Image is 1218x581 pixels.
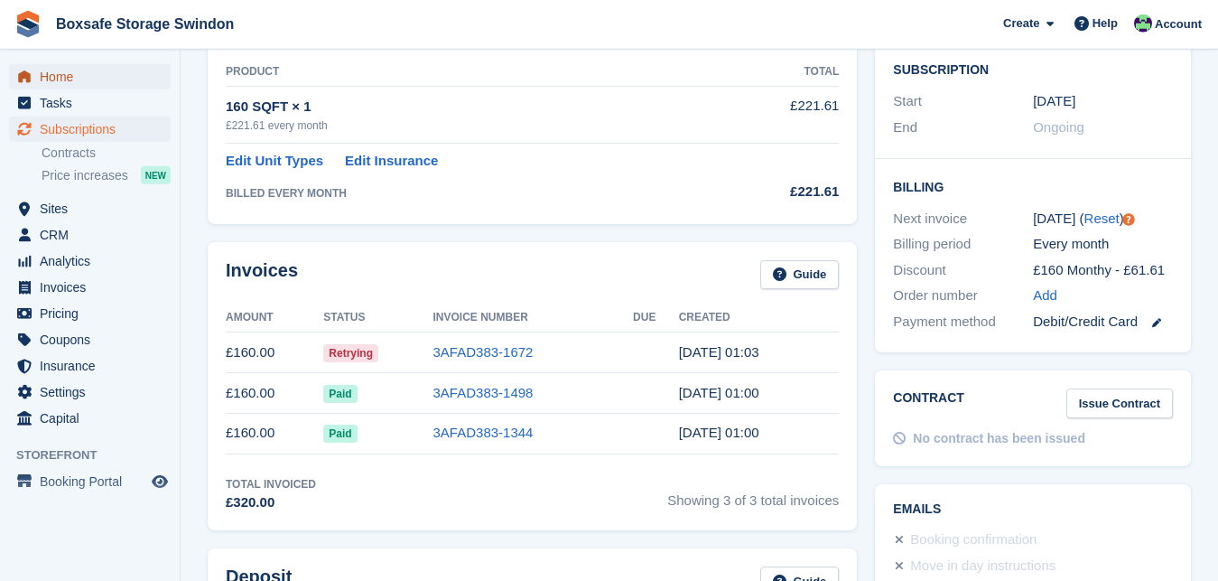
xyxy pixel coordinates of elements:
a: menu [9,380,171,405]
div: Total Invoiced [226,476,316,492]
a: 3AFAD383-1344 [433,425,534,440]
a: menu [9,327,171,352]
th: Total [724,58,839,87]
a: menu [9,64,171,89]
span: Subscriptions [40,117,148,142]
a: Price increases NEW [42,165,171,185]
div: Billing period [893,234,1033,255]
th: Invoice Number [433,304,634,333]
span: Invoices [40,275,148,300]
div: No contract has been issued [913,429,1085,448]
a: 3AFAD383-1672 [433,344,534,360]
div: Tooltip anchor [1120,211,1137,228]
h2: Subscription [893,60,1173,78]
div: Start [893,91,1033,112]
span: Help [1092,14,1118,33]
span: Coupons [40,327,148,352]
a: Contracts [42,145,171,162]
span: Sites [40,196,148,221]
a: menu [9,90,171,116]
a: Issue Contract [1066,389,1173,418]
span: Paid [323,425,357,443]
h2: Contract [893,389,964,418]
span: Settings [40,380,148,405]
a: menu [9,117,171,142]
img: Kim Virabi [1134,14,1152,33]
div: £221.61 [724,182,839,202]
div: Debit/Credit Card [1033,312,1173,333]
span: Tasks [40,90,148,116]
div: Discount [893,260,1033,281]
time: 2025-07-10 00:00:18 UTC [679,385,759,400]
span: Retrying [323,344,378,362]
a: 3AFAD383-1498 [433,385,534,400]
th: Created [679,304,840,333]
div: [DATE] ( ) [1033,209,1173,230]
div: Payment method [893,312,1033,333]
time: 2025-06-10 00:00:26 UTC [679,425,759,440]
div: BILLED EVERY MONTH [226,185,724,201]
a: Preview store [149,471,171,492]
a: Add [1033,286,1057,306]
div: Move in day instructions [910,556,1055,577]
td: £160.00 [226,413,323,454]
a: Reset [1084,211,1120,226]
span: Analytics [40,248,148,274]
div: End [893,117,1033,138]
a: menu [9,353,171,379]
span: Pricing [40,301,148,326]
h2: Emails [893,502,1173,517]
span: CRM [40,222,148,248]
th: Status [323,304,432,333]
a: menu [9,301,171,326]
a: menu [9,275,171,300]
span: Storefront [16,446,180,464]
a: menu [9,248,171,274]
span: Create [1003,14,1039,33]
span: Paid [323,385,357,403]
span: Capital [40,406,148,431]
a: menu [9,222,171,248]
td: £160.00 [226,373,323,414]
time: 2025-08-10 00:03:15 UTC [679,344,759,360]
a: Guide [760,260,840,290]
span: Price increases [42,167,128,184]
a: menu [9,469,171,494]
a: Boxsafe Storage Swindon [49,9,241,39]
h2: Invoices [226,260,298,290]
a: Edit Insurance [345,151,438,172]
div: Every month [1033,234,1173,255]
div: £160 Monthy - £61.61 [1033,260,1173,281]
img: stora-icon-8386f47178a22dfd0bd8f6a31ec36ba5ce8667c1dd55bd0f319d3a0aa187defe.svg [14,11,42,38]
h2: Billing [893,177,1173,195]
div: Booking confirmation [910,529,1037,551]
div: £221.61 every month [226,117,724,134]
th: Product [226,58,724,87]
th: Amount [226,304,323,333]
span: Account [1155,15,1202,33]
span: Home [40,64,148,89]
span: Ongoing [1033,119,1084,135]
span: Booking Portal [40,469,148,494]
td: £160.00 [226,333,323,373]
a: menu [9,406,171,431]
span: Insurance [40,353,148,379]
div: Next invoice [893,209,1033,230]
div: NEW [141,166,171,184]
a: Edit Unit Types [226,151,323,172]
th: Due [633,304,679,333]
div: Order number [893,286,1033,306]
span: Showing 3 of 3 total invoices [667,476,839,513]
div: £320.00 [226,492,316,513]
a: menu [9,196,171,221]
div: 160 SQFT × 1 [226,97,724,117]
td: £221.61 [724,86,839,143]
time: 2025-06-10 00:00:00 UTC [1033,91,1075,112]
